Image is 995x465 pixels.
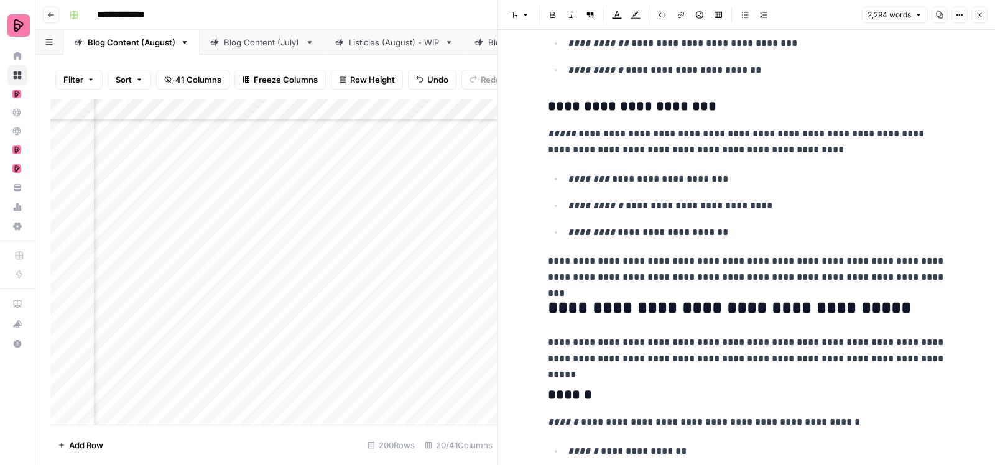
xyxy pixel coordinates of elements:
[408,70,456,90] button: Undo
[63,30,200,55] a: Blog Content (August)
[12,90,21,98] img: mhz6d65ffplwgtj76gcfkrq5icux
[7,178,27,198] a: Your Data
[156,70,229,90] button: 41 Columns
[7,46,27,66] a: Home
[63,73,83,86] span: Filter
[331,70,403,90] button: Row Height
[349,36,440,48] div: Listicles (August) - WIP
[7,216,27,236] a: Settings
[461,70,509,90] button: Redo
[464,30,589,55] a: Blog Content (May)
[7,65,27,85] a: Browse
[7,334,27,354] button: Help + Support
[200,30,325,55] a: Blog Content (July)
[55,70,103,90] button: Filter
[69,439,103,451] span: Add Row
[88,36,175,48] div: Blog Content (August)
[7,294,27,314] a: AirOps Academy
[254,73,318,86] span: Freeze Columns
[12,145,21,154] img: mhz6d65ffplwgtj76gcfkrq5icux
[868,9,911,21] span: 2,294 words
[350,73,395,86] span: Row Height
[7,197,27,217] a: Usage
[7,314,27,334] button: What's new?
[363,435,420,455] div: 200 Rows
[862,7,928,23] button: 2,294 words
[427,73,448,86] span: Undo
[7,10,27,41] button: Workspace: Preply
[175,73,221,86] span: 41 Columns
[7,14,30,37] img: Preply Logo
[325,30,464,55] a: Listicles (August) - WIP
[12,164,21,173] img: mhz6d65ffplwgtj76gcfkrq5icux
[420,435,497,455] div: 20/41 Columns
[108,70,151,90] button: Sort
[224,36,300,48] div: Blog Content (July)
[488,36,565,48] div: Blog Content (May)
[50,435,111,455] button: Add Row
[481,73,501,86] span: Redo
[8,315,27,333] div: What's new?
[116,73,132,86] span: Sort
[234,70,326,90] button: Freeze Columns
